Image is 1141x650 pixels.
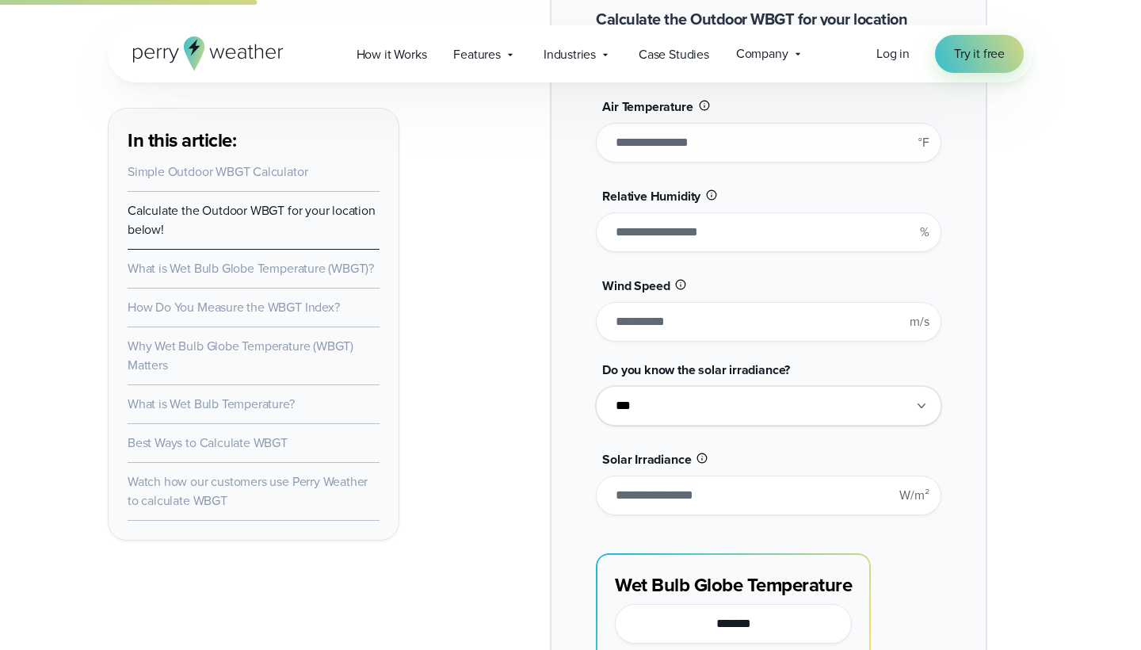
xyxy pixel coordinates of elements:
[128,201,376,239] a: Calculate the Outdoor WBGT for your location below!
[954,44,1005,63] span: Try it free
[736,44,788,63] span: Company
[625,38,723,71] a: Case Studies
[639,45,709,64] span: Case Studies
[128,128,380,153] h3: In this article:
[876,44,910,63] a: Log in
[128,337,353,374] a: Why Wet Bulb Globe Temperature (WBGT) Matters
[357,45,427,64] span: How it Works
[128,434,288,452] a: Best Ways to Calculate WBGT
[128,259,374,277] a: What is Wet Bulb Globe Temperature (WBGT)?
[602,450,691,468] span: Solar Irradiance
[935,35,1024,73] a: Try it free
[128,162,307,181] a: Simple Outdoor WBGT Calculator
[602,187,700,205] span: Relative Humidity
[596,8,941,54] h2: Calculate the Outdoor WBGT for your location below!
[128,298,340,316] a: How Do You Measure the WBGT Index?
[453,45,501,64] span: Features
[128,472,368,510] a: Watch how our customers use Perry Weather to calculate WBGT
[128,395,295,413] a: What is Wet Bulb Temperature?
[544,45,596,64] span: Industries
[602,277,670,295] span: Wind Speed
[602,361,790,379] span: Do you know the solar irradiance?
[343,38,441,71] a: How it Works
[602,97,693,116] span: Air Temperature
